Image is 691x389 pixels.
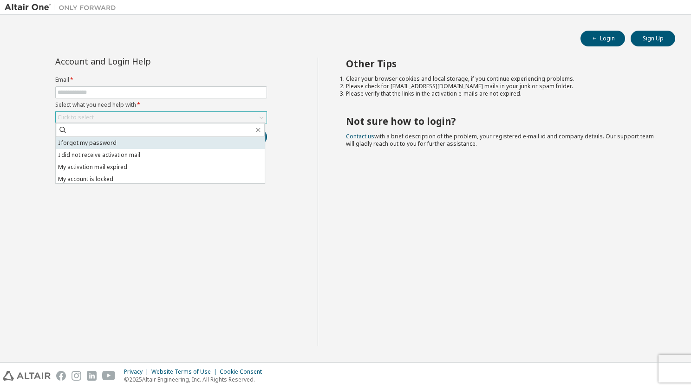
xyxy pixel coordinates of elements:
label: Email [55,76,267,84]
img: linkedin.svg [87,371,97,381]
div: Privacy [124,368,151,376]
li: Please verify that the links in the activation e-mails are not expired. [346,90,659,97]
span: with a brief description of the problem, your registered e-mail id and company details. Our suppo... [346,132,654,148]
img: instagram.svg [72,371,81,381]
div: Click to select [58,114,94,121]
img: altair_logo.svg [3,371,51,381]
button: Sign Up [631,31,675,46]
a: Contact us [346,132,374,140]
p: © 2025 Altair Engineering, Inc. All Rights Reserved. [124,376,267,383]
li: Clear your browser cookies and local storage, if you continue experiencing problems. [346,75,659,83]
div: Cookie Consent [220,368,267,376]
label: Select what you need help with [55,101,267,109]
div: Click to select [56,112,267,123]
li: Please check for [EMAIL_ADDRESS][DOMAIN_NAME] mails in your junk or spam folder. [346,83,659,90]
div: Account and Login Help [55,58,225,65]
img: Altair One [5,3,121,12]
img: youtube.svg [102,371,116,381]
h2: Not sure how to login? [346,115,659,127]
li: I forgot my password [56,137,265,149]
div: Website Terms of Use [151,368,220,376]
button: Login [580,31,625,46]
img: facebook.svg [56,371,66,381]
h2: Other Tips [346,58,659,70]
